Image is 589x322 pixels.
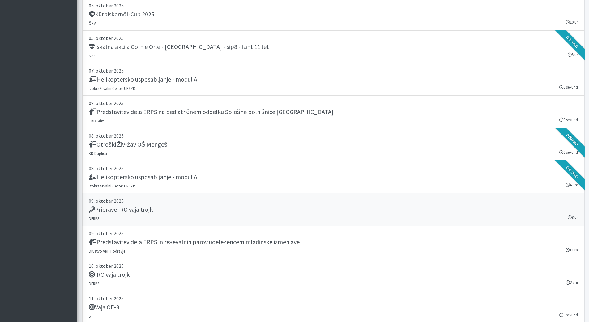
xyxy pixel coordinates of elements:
small: 1 ura [566,247,578,253]
a: 08. oktober 2025 Predstavitev dela ERPS na pediatričnem oddelku Splošne bolnišnice [GEOGRAPHIC_DA... [82,96,584,128]
small: Izobraževalni Center URSZR [89,183,135,188]
p: 10. oktober 2025 [89,262,578,270]
h5: Vaja OE-3 [89,303,119,311]
a: 10. oktober 2025 IRO vaja trojk DERPS 2 dni [82,258,584,291]
h5: Helikoptersko usposabljanje - modul A [89,76,197,83]
p: 08. oktober 2025 [89,132,578,139]
h5: IRO vaja trojk [89,271,130,278]
small: 0 sekund [559,84,578,90]
small: 10 ur [566,19,578,25]
small: 8 ur [568,214,578,220]
small: 2 dni [566,280,578,285]
p: 09. oktober 2025 [89,230,578,237]
p: 07. oktober 2025 [89,67,578,74]
p: 08. oktober 2025 [89,99,578,107]
a: 09. oktober 2025 Priprave IRO vaja trojk DERPS 8 ur [82,193,584,226]
h5: Iskalna akcija Gornje Orle - [GEOGRAPHIC_DATA] - sip8 - fant 11 let [89,43,269,51]
h5: Otroški Živ-žav OŠ Mengeš [89,141,168,148]
h5: Priprave IRO vaja trojk [89,206,153,213]
p: 05. oktober 2025 [89,2,578,9]
p: 09. oktober 2025 [89,197,578,205]
p: 05. oktober 2025 [89,34,578,42]
a: 08. oktober 2025 Otroški Živ-žav OŠ Mengeš KD Duplica 0 sekund Oddano [82,128,584,161]
small: 0 sekund [559,312,578,318]
small: Izobraževalni Center URSZR [89,86,135,91]
small: DERPS [89,281,99,286]
h5: Kürbiskernöl-Cup 2025 [89,11,154,18]
small: 0 sekund [559,117,578,123]
small: ÖRV [89,21,96,26]
h5: Helikoptersko usposabljanje - modul A [89,173,197,181]
p: 11. oktober 2025 [89,295,578,302]
a: 05. oktober 2025 Iskalna akcija Gornje Orle - [GEOGRAPHIC_DATA] - sip8 - fant 11 let KZS 5 ur Oddano [82,31,584,63]
small: KD Duplica [89,151,107,156]
a: 08. oktober 2025 Helikoptersko usposabljanje - modul A Izobraževalni Center URSZR 4 ure Oddano [82,161,584,193]
small: ŠKD Krim [89,118,105,123]
h5: Predstavitev dela ERPS in reševalnih parov udeležencem mladinske izmenjave [89,238,300,246]
small: Društvo VRP Podravje [89,249,125,254]
small: SIP [89,314,94,319]
small: KZS [89,53,95,58]
h5: Predstavitev dela ERPS na pediatričnem oddelku Splošne bolnišnice [GEOGRAPHIC_DATA] [89,108,334,116]
a: 07. oktober 2025 Helikoptersko usposabljanje - modul A Izobraževalni Center URSZR 0 sekund [82,63,584,96]
small: DERPS [89,216,99,221]
p: 08. oktober 2025 [89,165,578,172]
a: 09. oktober 2025 Predstavitev dela ERPS in reševalnih parov udeležencem mladinske izmenjave Društ... [82,226,584,258]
